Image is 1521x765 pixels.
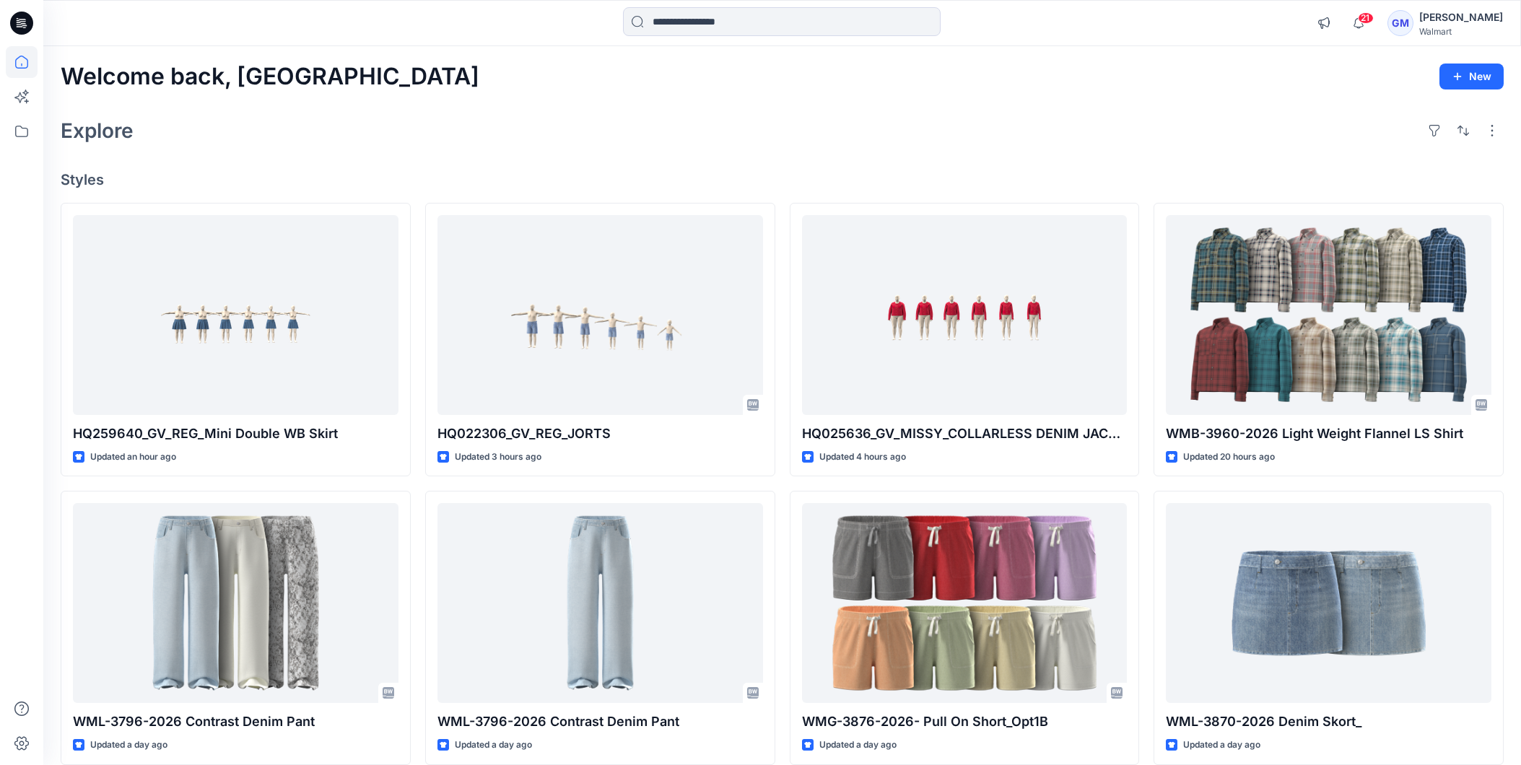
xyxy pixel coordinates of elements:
[1183,450,1275,465] p: Updated 20 hours ago
[1183,738,1260,753] p: Updated a day ago
[437,424,763,444] p: HQ022306_GV_REG_JORTS
[73,503,398,703] a: WML-3796-2026 Contrast Denim Pant
[73,424,398,444] p: HQ259640_GV_REG_Mini Double WB Skirt
[802,424,1128,444] p: HQ025636_GV_MISSY_COLLARLESS DENIM JACKET
[73,215,398,415] a: HQ259640_GV_REG_Mini Double WB Skirt
[455,450,541,465] p: Updated 3 hours ago
[1387,10,1413,36] div: GM
[61,64,479,90] h2: Welcome back, [GEOGRAPHIC_DATA]
[819,450,906,465] p: Updated 4 hours ago
[1419,9,1503,26] div: [PERSON_NAME]
[1439,64,1504,89] button: New
[73,712,398,732] p: WML-3796-2026 Contrast Denim Pant
[802,503,1128,703] a: WMG-3876-2026- Pull On Short_Opt1B
[437,503,763,703] a: WML-3796-2026 Contrast Denim Pant
[802,215,1128,415] a: HQ025636_GV_MISSY_COLLARLESS DENIM JACKET
[1166,712,1491,732] p: WML-3870-2026 Denim Skort_
[90,450,176,465] p: Updated an hour ago
[437,215,763,415] a: HQ022306_GV_REG_JORTS
[1166,424,1491,444] p: WMB-3960-2026 Light Weight Flannel LS Shirt
[1166,215,1491,415] a: WMB-3960-2026 Light Weight Flannel LS Shirt
[1358,12,1374,24] span: 21
[437,712,763,732] p: WML-3796-2026 Contrast Denim Pant
[802,712,1128,732] p: WMG-3876-2026- Pull On Short_Opt1B
[455,738,532,753] p: Updated a day ago
[1166,503,1491,703] a: WML-3870-2026 Denim Skort_
[90,738,167,753] p: Updated a day ago
[1419,26,1503,37] div: Walmart
[61,119,134,142] h2: Explore
[819,738,897,753] p: Updated a day ago
[61,171,1504,188] h4: Styles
